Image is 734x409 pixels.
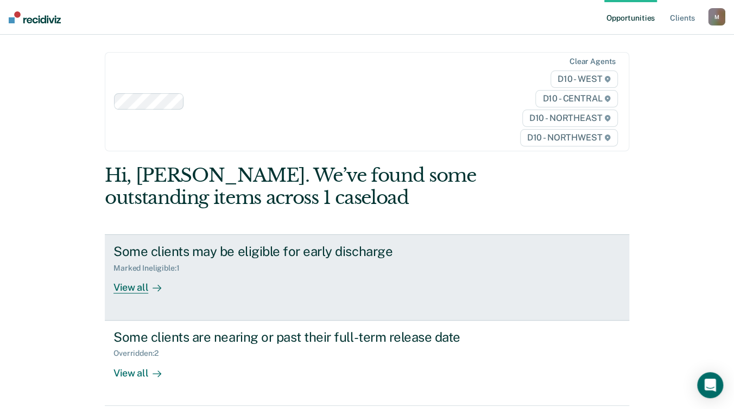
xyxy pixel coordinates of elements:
[105,321,629,406] a: Some clients are nearing or past their full-term release dateOverridden:2View all
[113,358,174,379] div: View all
[113,349,167,358] div: Overridden : 2
[520,129,618,146] span: D10 - NORTHWEST
[697,372,723,398] div: Open Intercom Messenger
[113,264,188,273] div: Marked Ineligible : 1
[708,8,725,25] button: M
[105,164,524,209] div: Hi, [PERSON_NAME]. We’ve found some outstanding items across 1 caseload
[113,244,495,259] div: Some clients may be eligible for early discharge
[105,234,629,320] a: Some clients may be eligible for early dischargeMarked Ineligible:1View all
[113,329,495,345] div: Some clients are nearing or past their full-term release date
[535,90,618,107] span: D10 - CENTRAL
[550,71,618,88] span: D10 - WEST
[9,11,61,23] img: Recidiviz
[522,110,618,127] span: D10 - NORTHEAST
[570,57,616,66] div: Clear agents
[113,273,174,294] div: View all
